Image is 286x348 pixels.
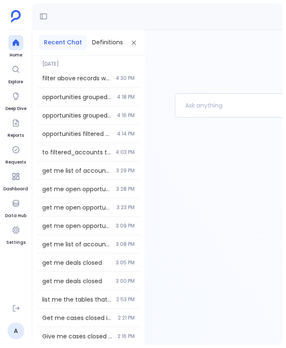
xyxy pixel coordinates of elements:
[42,74,111,82] span: filter above records where contacts count > 10
[42,277,111,285] span: get me deals closed
[5,196,26,219] a: Data Hub
[42,258,111,267] span: get me deals closed
[87,35,128,50] button: Definitions
[39,35,87,50] button: Recent Chat
[42,111,112,120] span: opportunities grouped by industry.
[116,296,135,303] span: 2:53 PM
[5,89,26,112] a: Deep Dive
[117,94,135,100] span: 4:18 PM
[11,10,21,23] img: petavue logo
[116,186,135,192] span: 3:28 PM
[117,333,135,340] span: 2:16 PM
[8,52,23,59] span: Home
[5,142,26,166] a: Requests
[117,204,135,211] span: 3:23 PM
[42,166,111,175] span: get me list of accounts with open opportunities count
[3,169,28,192] a: Dashboard
[116,75,135,82] span: 4:30 PM
[116,223,135,229] span: 3:09 PM
[6,239,26,246] span: Settings
[8,62,23,85] a: Explore
[117,130,135,137] span: 4:14 PM
[42,314,113,322] span: Get me cases closed in current and last 2 months, between Jan 2024 and May 2024, not on weekends,...
[116,241,135,248] span: 3:08 PM
[116,149,135,156] span: 4:03 PM
[116,278,135,284] span: 3:00 PM
[5,105,26,112] span: Deep Dive
[8,132,24,139] span: Reports
[42,185,111,193] span: get me open opportunities
[117,112,135,119] span: 4:16 PM
[42,295,111,304] span: list me the tables that are disabled
[42,93,112,101] span: opportunities grouped by industry.
[3,186,28,192] span: Dashboard
[42,130,112,138] span: opportunities filtered by industry.
[42,332,112,340] span: Give me cases closed in the last 2 quarters, not in Q1 2024, and after FY 2022.
[8,35,23,59] a: Home
[116,259,135,266] span: 3:05 PM
[8,322,24,339] a: A
[42,240,111,248] span: get me list of accounts
[118,315,135,321] span: 2:21 PM
[42,222,111,230] span: get me open opportunities
[37,56,140,67] span: [DATE]
[8,79,23,85] span: Explore
[5,159,26,166] span: Requests
[8,115,24,139] a: Reports
[42,203,112,212] span: get me open opportunities
[116,167,135,174] span: 3:29 PM
[42,148,111,156] span: to filtered_accounts table add users table
[6,223,26,246] a: Settings
[5,212,26,219] span: Data Hub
